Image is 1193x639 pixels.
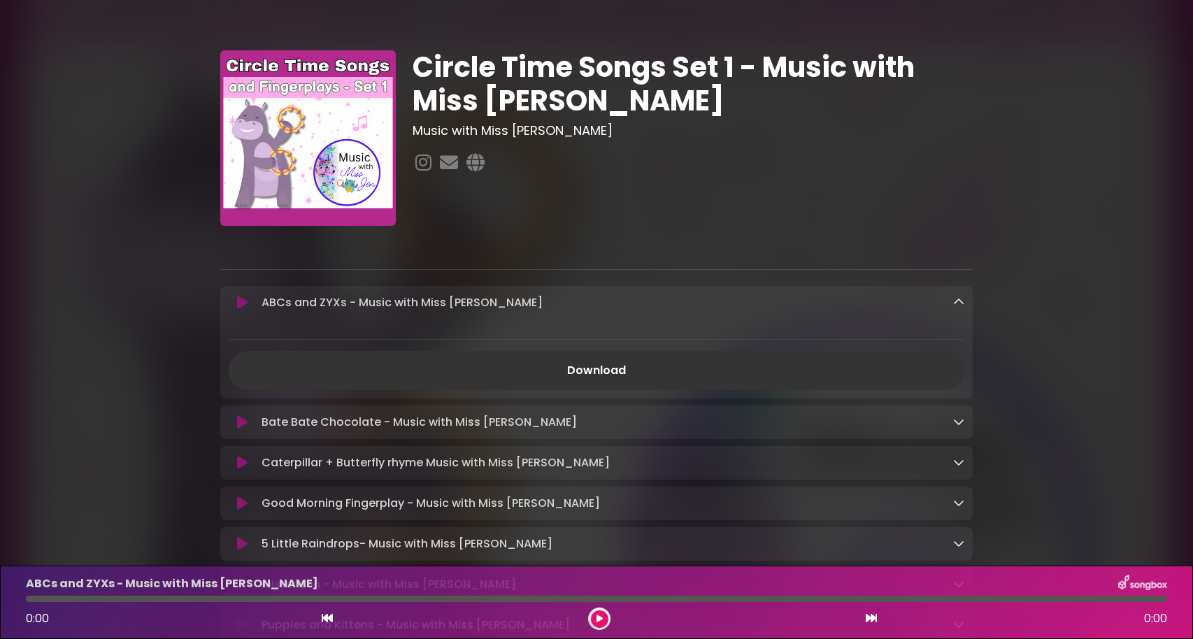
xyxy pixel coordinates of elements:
[262,454,610,471] p: Caterpillar + Butterfly rhyme Music with Miss [PERSON_NAME]
[413,123,973,138] h3: Music with Miss [PERSON_NAME]
[1118,575,1167,593] img: songbox-logo-white.png
[262,414,577,431] p: Bate Bate Chocolate - Music with Miss [PERSON_NAME]
[26,575,318,592] p: ABCs and ZYXs - Music with Miss [PERSON_NAME]
[262,495,600,512] p: Good Morning Fingerplay - Music with Miss [PERSON_NAME]
[413,50,973,117] h1: Circle Time Songs Set 1 - Music with Miss [PERSON_NAME]
[26,610,49,626] span: 0:00
[220,50,396,226] img: tF0qYzUTNiuEzikZcYnI
[1144,610,1167,627] span: 0:00
[229,351,964,390] a: Download
[262,294,543,311] p: ABCs and ZYXs - Music with Miss [PERSON_NAME]
[262,536,552,552] p: 5 Little Raindrops- Music with Miss [PERSON_NAME]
